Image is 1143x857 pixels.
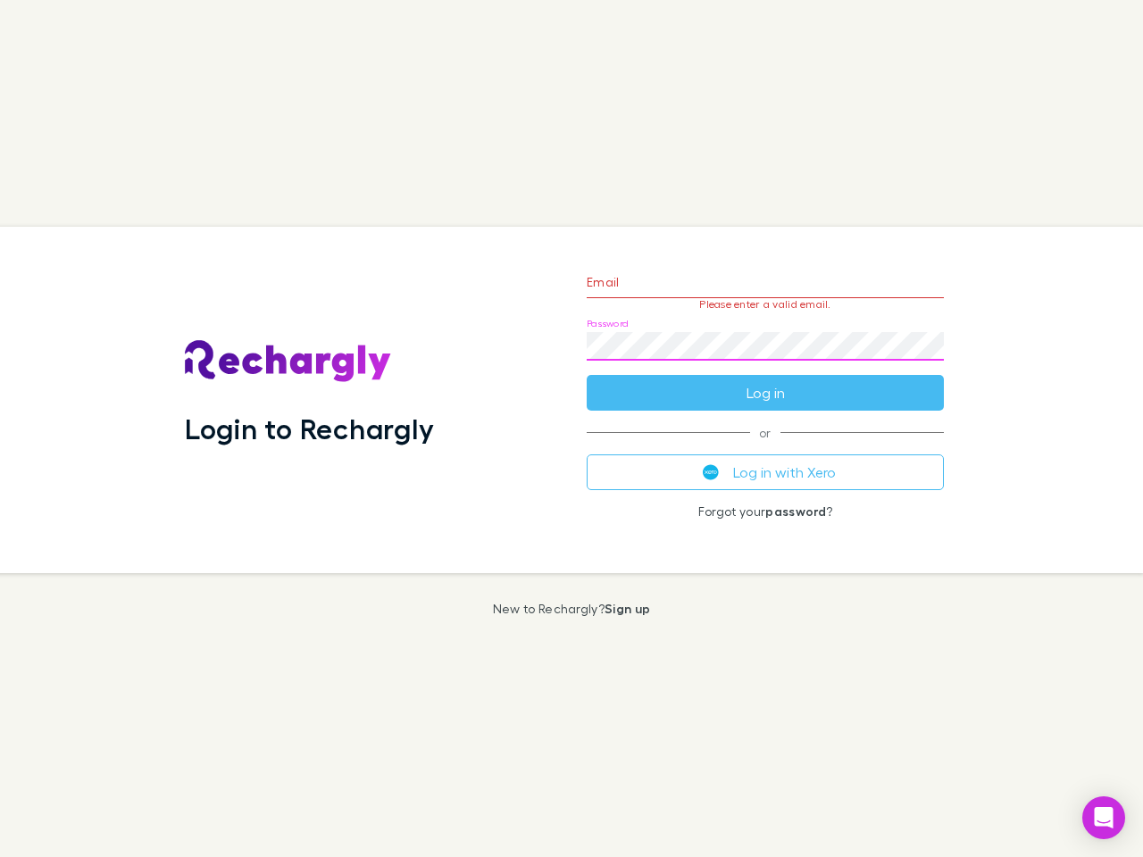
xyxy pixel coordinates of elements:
[587,504,944,519] p: Forgot your ?
[1082,796,1125,839] div: Open Intercom Messenger
[185,340,392,383] img: Rechargly's Logo
[605,601,650,616] a: Sign up
[185,412,434,445] h1: Login to Rechargly
[587,317,629,330] label: Password
[765,503,826,519] a: password
[587,375,944,411] button: Log in
[493,602,651,616] p: New to Rechargly?
[587,454,944,490] button: Log in with Xero
[587,432,944,433] span: or
[587,298,944,311] p: Please enter a valid email.
[703,464,719,480] img: Xero's logo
